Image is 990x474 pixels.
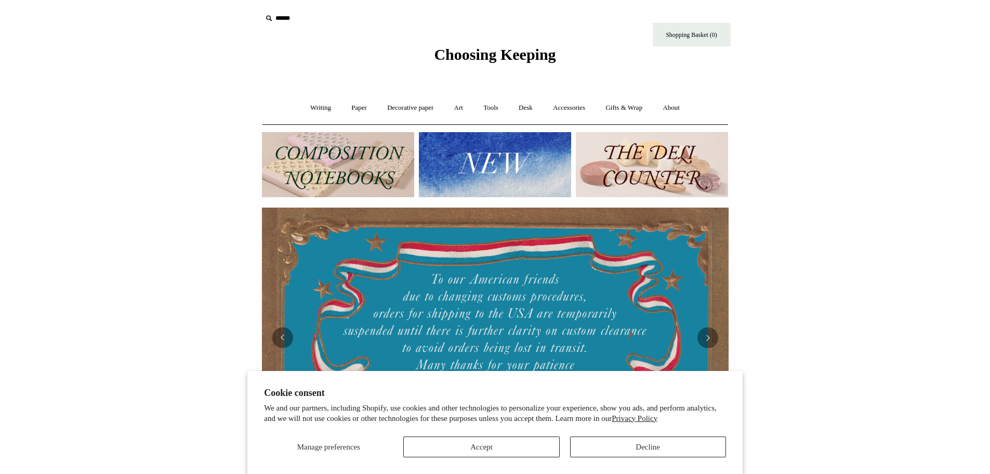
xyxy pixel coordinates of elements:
[301,94,340,122] a: Writing
[653,23,731,46] a: Shopping Basket (0)
[697,327,718,348] button: Next
[570,437,726,457] button: Decline
[509,94,542,122] a: Desk
[419,132,571,197] img: New.jpg__PID:f73bdf93-380a-4a35-bcfe-7823039498e1
[544,94,595,122] a: Accessories
[612,414,657,422] a: Privacy Policy
[297,443,360,451] span: Manage preferences
[576,132,728,197] img: The Deli Counter
[474,94,508,122] a: Tools
[653,94,689,122] a: About
[262,208,729,468] img: USA PSA .jpg__PID:33428022-6587-48b7-8b57-d7eefc91f15a
[596,94,652,122] a: Gifts & Wrap
[264,403,726,424] p: We and our partners, including Shopify, use cookies and other technologies to personalize your ex...
[445,94,472,122] a: Art
[272,327,293,348] button: Previous
[262,132,414,197] img: 202302 Composition ledgers.jpg__PID:69722ee6-fa44-49dd-a067-31375e5d54ec
[264,388,726,399] h2: Cookie consent
[342,94,376,122] a: Paper
[264,437,393,457] button: Manage preferences
[378,94,443,122] a: Decorative paper
[434,54,556,61] a: Choosing Keeping
[434,46,556,63] span: Choosing Keeping
[403,437,559,457] button: Accept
